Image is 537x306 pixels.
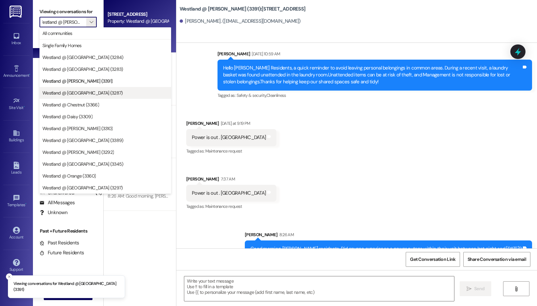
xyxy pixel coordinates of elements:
span: Maintenance request [205,204,242,209]
p: Viewing conversations for Westland @ [GEOGRAPHIC_DATA] (3391) [13,281,119,292]
a: Support [3,257,30,275]
i:  [514,286,519,292]
div: 8:26 AM [278,231,294,238]
span: • [29,72,30,77]
div: Past + Future Residents [33,228,103,235]
button: Get Conversation Link [406,252,460,267]
button: Send [460,281,492,296]
span: Westland @ [GEOGRAPHIC_DATA] (3297) [42,184,123,191]
div: Tagged as: [217,91,532,100]
div: Power is out . [GEOGRAPHIC_DATA] [192,190,266,197]
div: [DATE] at 9:19 PM [219,120,250,127]
div: [PERSON_NAME]. ([EMAIL_ADDRESS][DOMAIN_NAME]) [180,18,301,25]
span: • [25,202,26,206]
span: Westland @ Orange (3360) [42,173,96,179]
span: Westland @ [GEOGRAPHIC_DATA] (3284) [42,54,123,61]
span: Single Family Homes [42,42,82,49]
span: Westland @ [GEOGRAPHIC_DATA] (3389) [42,137,123,144]
div: [DATE] 10:59 AM [250,50,280,57]
a: Buildings [3,127,30,145]
div: Hello [PERSON_NAME] Residents, a quick reminder to avoid leaving personal belongings in common ar... [223,65,522,86]
div: Prospects + Residents [33,37,103,44]
span: Share Conversation via email [468,256,526,263]
input: All communities [42,17,86,27]
span: Maintenance request [205,148,242,154]
a: Leads [3,160,30,178]
div: Future Residents [39,249,84,256]
i:  [467,286,472,292]
div: Prospects [33,127,103,134]
span: Westland @ Daisy (3309) [42,113,92,120]
span: All communities [42,30,72,37]
span: Send [474,285,484,292]
div: Property: Westland @ [GEOGRAPHIC_DATA] (3391) [108,18,168,25]
div: Good morning, [PERSON_NAME] residents. Did anyone experience a power outage within their unit bet... [250,245,522,252]
span: Westland @ [GEOGRAPHIC_DATA] (3287) [42,90,123,96]
div: Past Residents [39,239,79,246]
span: Westland @ [GEOGRAPHIC_DATA] (3345) [42,161,123,167]
a: Account [3,225,30,242]
div: [PERSON_NAME] [186,176,276,185]
span: Westland @ Chestnut (3366) [42,101,99,108]
a: Templates • [3,192,30,210]
div: Residents [33,177,103,184]
a: Inbox [3,30,30,48]
i:  [89,19,93,25]
button: Close toast [6,273,13,280]
span: [PERSON_NAME] [108,27,141,33]
a: Site Visit • [3,95,30,113]
span: Westland @ [PERSON_NAME] (3391) [42,78,113,84]
button: Share Conversation via email [463,252,530,267]
div: Tagged as: [186,146,276,156]
div: [PERSON_NAME] [245,231,532,240]
span: Safety & security , [237,93,267,98]
span: Westland @ [GEOGRAPHIC_DATA] (3283) [42,66,123,72]
div: [STREET_ADDRESS] [108,11,168,18]
span: Get Conversation Link [410,256,455,263]
div: [PERSON_NAME] [217,50,532,60]
b: Westland @ [PERSON_NAME] (3391): [STREET_ADDRESS] [180,6,305,13]
label: Viewing conversations for [39,7,97,17]
div: 7:37 AM [219,176,235,182]
div: Power is out . [GEOGRAPHIC_DATA] [192,134,266,141]
div: 8:26 AM: Good morning, [PERSON_NAME] residents. Did anyone experience a power outage within their... [108,193,374,199]
img: ResiDesk Logo [10,6,23,18]
div: Tagged as: [186,202,276,211]
div: All Messages [39,199,75,206]
span: • [24,104,25,109]
div: Unknown [39,209,67,216]
div: [PERSON_NAME] [186,120,276,129]
span: Cleanliness [267,93,286,98]
span: Westland @ [PERSON_NAME] (3310) [42,125,113,132]
span: Westland @ [PERSON_NAME] (3292) [42,149,114,155]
